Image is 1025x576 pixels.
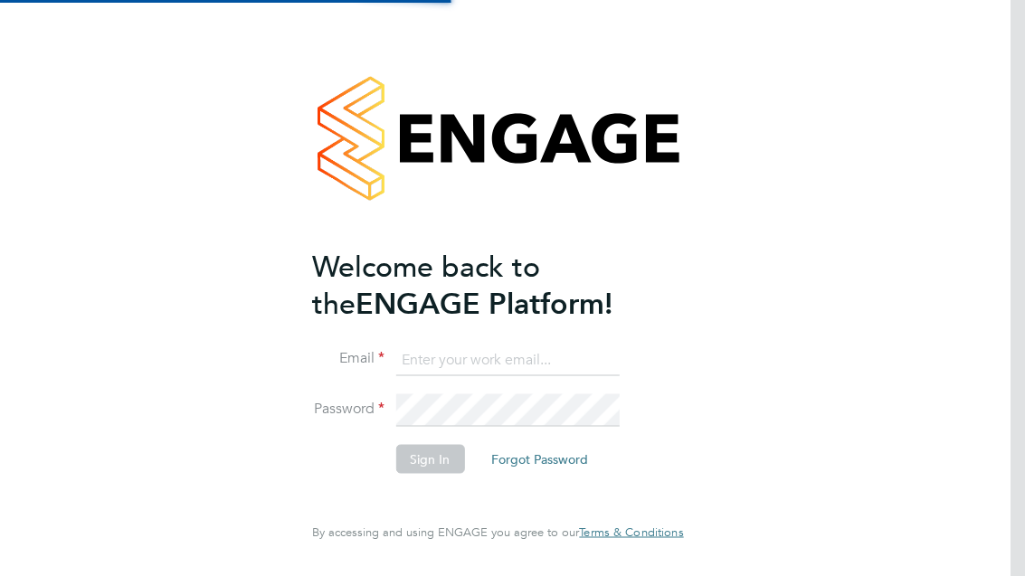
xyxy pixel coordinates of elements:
[579,524,683,540] span: Terms & Conditions
[312,349,384,368] label: Email
[312,400,384,419] label: Password
[579,525,683,540] a: Terms & Conditions
[312,249,540,321] span: Welcome back to the
[395,344,619,376] input: Enter your work email...
[312,524,683,540] span: By accessing and using ENGAGE you agree to our
[395,445,464,474] button: Sign In
[312,248,665,322] h2: ENGAGE Platform!
[477,445,603,474] button: Forgot Password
